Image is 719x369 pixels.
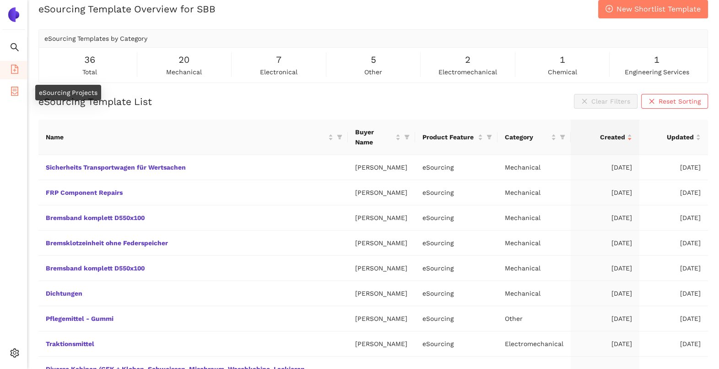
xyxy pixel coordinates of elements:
[402,125,411,149] span: filter
[571,306,639,331] td: [DATE]
[335,130,344,144] span: filter
[465,53,470,67] span: 2
[497,180,571,205] td: Mechanical
[497,205,571,231] td: Mechanical
[46,132,326,142] span: Name
[659,96,701,106] span: Reset Sorting
[605,5,613,14] span: plus-circle
[348,256,415,281] td: [PERSON_NAME]
[10,83,19,102] span: container
[560,53,565,67] span: 1
[571,180,639,205] td: [DATE]
[38,2,216,16] h2: eSourcing Template Overview for SBB
[348,155,415,180] td: [PERSON_NAME]
[348,281,415,306] td: [PERSON_NAME]
[571,256,639,281] td: [DATE]
[616,3,701,15] span: New Shortlist Template
[10,61,19,80] span: file-add
[497,155,571,180] td: Mechanical
[44,35,147,42] span: eSourcing Templates by Category
[647,132,694,142] span: Updated
[364,67,382,77] span: other
[415,331,497,357] td: eSourcing
[10,345,19,363] span: setting
[571,205,639,231] td: [DATE]
[497,120,571,155] th: this column's title is Category,this column is sortable
[574,94,638,109] button: closeClear Filters
[571,231,639,256] td: [DATE]
[348,205,415,231] td: [PERSON_NAME]
[415,306,497,331] td: eSourcing
[415,205,497,231] td: eSourcing
[276,53,281,67] span: 7
[571,281,639,306] td: [DATE]
[348,120,415,155] th: this column's title is Buyer Name,this column is sortable
[38,120,348,155] th: this column's title is Name,this column is sortable
[497,331,571,357] td: Electromechanical
[415,256,497,281] td: eSourcing
[348,231,415,256] td: [PERSON_NAME]
[497,281,571,306] td: Mechanical
[38,95,152,108] h2: eSourcing Template List
[625,67,689,77] span: engineering services
[497,231,571,256] td: Mechanical
[371,53,376,67] span: 5
[260,67,297,77] span: electronical
[639,256,708,281] td: [DATE]
[639,180,708,205] td: [DATE]
[654,53,660,67] span: 1
[415,120,497,155] th: this column's title is Product Feature,this column is sortable
[641,94,708,109] button: closeReset Sorting
[415,231,497,256] td: eSourcing
[639,331,708,357] td: [DATE]
[415,281,497,306] td: eSourcing
[649,98,655,105] span: close
[571,331,639,357] td: [DATE]
[355,127,394,147] span: Buyer Name
[404,134,410,140] span: filter
[639,306,708,331] td: [DATE]
[560,134,565,140] span: filter
[497,256,571,281] td: Mechanical
[505,132,549,142] span: Category
[639,155,708,180] td: [DATE]
[348,331,415,357] td: [PERSON_NAME]
[485,130,494,144] span: filter
[337,134,342,140] span: filter
[82,67,97,77] span: total
[497,306,571,331] td: Other
[415,155,497,180] td: eSourcing
[558,130,567,144] span: filter
[422,132,476,142] span: Product Feature
[578,132,625,142] span: Created
[639,231,708,256] td: [DATE]
[639,205,708,231] td: [DATE]
[571,155,639,180] td: [DATE]
[178,53,189,67] span: 20
[348,180,415,205] td: [PERSON_NAME]
[348,306,415,331] td: [PERSON_NAME]
[166,67,202,77] span: mechanical
[548,67,577,77] span: chemical
[438,67,497,77] span: electromechanical
[10,39,19,58] span: search
[35,85,101,100] div: eSourcing Projects
[639,120,708,155] th: this column's title is Updated,this column is sortable
[6,7,21,22] img: Logo
[415,180,497,205] td: eSourcing
[487,134,492,140] span: filter
[639,281,708,306] td: [DATE]
[84,53,95,67] span: 36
